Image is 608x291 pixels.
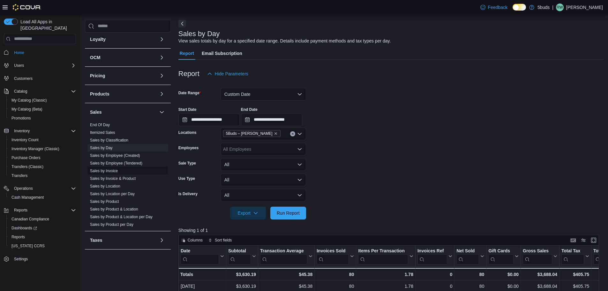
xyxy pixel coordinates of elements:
[1,254,79,264] button: Settings
[181,248,219,264] div: Date
[1,87,79,96] button: Catalog
[9,145,62,153] a: Inventory Manager (Classic)
[11,98,47,103] span: My Catalog (Classic)
[11,185,35,192] button: Operations
[241,113,302,126] input: Press the down key to open a popover containing a calendar.
[11,49,27,57] a: Home
[158,54,166,61] button: OCM
[417,248,447,264] div: Invoices Ref
[205,67,251,80] button: Hide Parameters
[90,109,102,115] h3: Sales
[11,255,30,263] a: Settings
[561,248,589,264] button: Total Tax
[90,207,138,211] a: Sales by Product & Location
[228,248,251,254] div: Subtotal
[9,215,52,223] a: Canadian Compliance
[290,131,295,136] button: Clear input
[90,184,120,188] a: Sales by Location
[228,271,256,278] div: $3,630.19
[90,184,120,189] span: Sales by Location
[11,255,76,263] span: Settings
[9,154,43,162] a: Purchase Orders
[90,73,157,79] button: Pricing
[11,127,32,135] button: Inventory
[488,248,519,264] button: Gift Cards
[260,248,312,264] button: Transaction Average
[11,107,42,112] span: My Catalog (Beta)
[178,20,186,27] button: Next
[9,224,40,232] a: Dashboards
[90,161,142,165] a: Sales by Employee (Tendered)
[456,271,484,278] div: 80
[178,70,199,78] h3: Report
[178,113,240,126] input: Press the down key to open a popover containing a calendar.
[241,107,258,112] label: End Date
[556,4,564,11] div: Ryan White
[180,47,194,60] span: Report
[202,47,242,60] span: Email Subscription
[181,248,219,254] div: Date
[11,155,41,160] span: Purchase Orders
[358,248,408,264] div: Items Per Transaction
[561,248,584,254] div: Total Tax
[297,131,302,136] button: Open list of options
[317,248,349,264] div: Invoices Sold
[11,49,76,57] span: Home
[90,91,109,97] h3: Products
[9,114,76,122] span: Promotions
[478,1,510,14] a: Feedback
[90,130,115,135] a: Itemized Sales
[178,161,196,166] label: Sale Type
[6,241,79,250] button: [US_STATE] CCRS
[358,271,413,278] div: 1.78
[206,236,234,244] button: Sort fields
[14,76,33,81] span: Customers
[317,248,354,264] button: Invoices Sold
[14,63,24,68] span: Users
[456,248,484,264] button: Net Sold
[1,61,79,70] button: Users
[9,163,76,171] span: Transfers (Classic)
[6,153,79,162] button: Purchase Orders
[9,233,76,241] span: Reports
[90,192,135,196] a: Sales by Location per Day
[158,108,166,116] button: Sales
[90,73,105,79] h3: Pricing
[221,88,306,101] button: Custom Date
[11,243,45,249] span: [US_STATE] CCRS
[180,271,224,278] div: Totals
[90,176,136,181] a: Sales by Invoice & Product
[90,222,133,227] a: Sales by Product per Day
[158,72,166,80] button: Pricing
[488,271,519,278] div: $0.00
[561,248,584,264] div: Total Tax
[9,194,76,201] span: Cash Management
[1,206,79,215] button: Reports
[9,114,34,122] a: Promotions
[11,74,76,82] span: Customers
[11,206,76,214] span: Reports
[178,145,199,150] label: Employees
[228,248,251,264] div: Subtotal
[90,36,157,42] button: Loyalty
[181,282,224,290] div: [DATE]
[4,45,76,280] nav: Complex example
[90,222,133,227] span: Sales by Product per Day
[6,96,79,105] button: My Catalog (Classic)
[488,282,519,290] div: $0.00
[11,127,76,135] span: Inventory
[317,271,354,278] div: 80
[569,236,577,244] button: Keyboard shortcuts
[456,248,479,254] div: Net Sold
[6,171,79,180] button: Transfers
[178,176,195,181] label: Use Type
[9,96,76,104] span: My Catalog (Classic)
[11,116,31,121] span: Promotions
[260,248,307,254] div: Transaction Average
[11,217,49,222] span: Canadian Compliance
[14,50,24,55] span: Home
[90,169,118,173] a: Sales by Invoice
[90,153,140,158] span: Sales by Employee (Created)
